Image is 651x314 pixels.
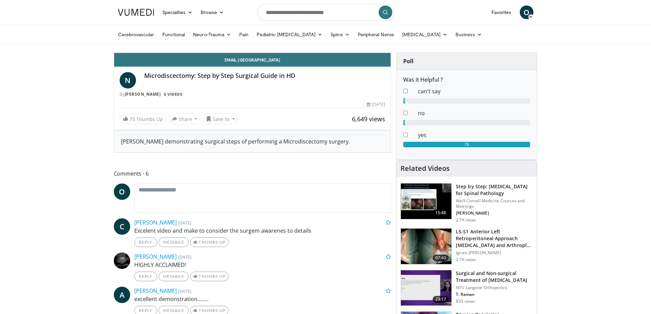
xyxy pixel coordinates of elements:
[456,228,533,249] h3: L5-S1 Anterior Left Retroperitoneal Approach [MEDICAL_DATA] and Arthropl…
[125,91,161,97] a: [PERSON_NAME]
[114,53,391,67] a: Email [GEOGRAPHIC_DATA]
[203,113,238,124] button: Save to
[456,257,476,262] p: 2.7K views
[403,142,530,147] div: 76
[456,285,533,290] p: NYU Langone Orthopedics
[134,253,177,260] a: [PERSON_NAME]
[114,28,158,41] a: Cerebrovascular
[134,295,391,303] p: excellent demonstration........
[456,250,533,256] p: Ignasi [PERSON_NAME]
[114,218,130,235] a: C
[401,228,533,264] a: 07:40 L5-S1 Anterior Left Retroperitoneal Approach [MEDICAL_DATA] and Arthropl… Ignasi [PERSON_NA...
[456,292,533,297] p: T. Raman
[352,115,385,123] span: 6,649 views
[144,72,385,80] h4: Microdiscectomy: Step by Step Surgical Guide in HD
[120,72,136,88] a: N
[114,287,130,303] a: A
[367,101,385,108] div: [DATE]
[433,296,449,303] span: 23:17
[456,217,476,223] p: 2.7K views
[134,237,157,247] a: Reply
[403,77,530,83] h6: Was it Helpful ?
[326,28,353,41] a: Spine
[196,5,228,19] a: Browse
[433,209,449,216] span: 15:48
[487,5,516,19] a: Favorites
[456,183,533,197] h3: Step by Step: [MEDICAL_DATA] for Spinal Pathology
[451,28,486,41] a: Business
[253,28,326,41] a: Pediatric [MEDICAL_DATA]
[235,28,253,41] a: Pain
[403,120,405,125] div: 1
[114,183,130,200] a: O
[354,28,398,41] a: Peripheral Nerve
[413,87,535,95] dd: can't say
[159,237,189,247] a: Message
[134,287,177,295] a: [PERSON_NAME]
[158,5,197,19] a: Specialties
[190,272,229,281] a: Thumbs Up
[178,254,191,260] small: [DATE]
[403,57,413,65] strong: Poll
[189,28,235,41] a: Neuro-Trauma
[134,227,391,235] p: Excelent vídeo and make to consider the surgem awarenes to details
[401,183,533,223] a: 15:48 Step by Step: [MEDICAL_DATA] for Spinal Pathology Weill Cornell Medicine Courses and Meetin...
[190,237,229,247] a: Thumbs Up
[401,229,451,264] img: 2bf84e69-c046-4057-be49-a73fba32d551.150x105_q85_crop-smart_upscale.jpg
[134,272,157,281] a: Reply
[456,270,533,284] h3: Surgical and Non-surgical Treatment of [MEDICAL_DATA]
[520,5,533,19] a: O
[114,252,130,269] img: Avatar
[162,91,185,97] a: 6 Videos
[121,137,384,146] div: [PERSON_NAME] demonstrating surgical steps of performing a Microdiscectomy surgery.
[120,114,166,124] a: 75 Thumbs Up
[118,9,154,16] img: VuMedi Logo
[433,255,449,261] span: 07:40
[114,169,391,178] span: Comments 6
[401,183,451,219] img: 93c73682-4e4b-46d1-bf6b-7a2dde3b5875.150x105_q85_crop-smart_upscale.jpg
[456,198,533,209] p: Weill Cornell Medicine Courses and Meetings
[413,109,535,117] dd: no
[257,4,394,21] input: Search topics, interventions
[456,210,533,216] p: [PERSON_NAME]
[401,164,450,173] h4: Related Videos
[401,270,533,306] a: 23:17 Surgical and Non-surgical Treatment of [MEDICAL_DATA] NYU Langone Orthopedics T. Raman 833 ...
[120,91,385,97] div: By
[456,299,475,304] p: 833 views
[130,116,135,122] span: 75
[403,98,405,104] div: 1
[398,28,451,41] a: [MEDICAL_DATA]
[178,220,191,226] small: [DATE]
[413,131,535,139] dd: yes
[178,288,191,294] small: [DATE]
[169,113,201,124] button: Share
[159,272,189,281] a: Message
[134,219,177,226] a: [PERSON_NAME]
[401,270,451,306] img: 77e0dc73-6ff0-49b5-827a-a699ba4ef4ee.150x105_q85_crop-smart_upscale.jpg
[158,28,189,41] a: Functional
[134,261,391,269] p: HIGHLY ACCLAIMED!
